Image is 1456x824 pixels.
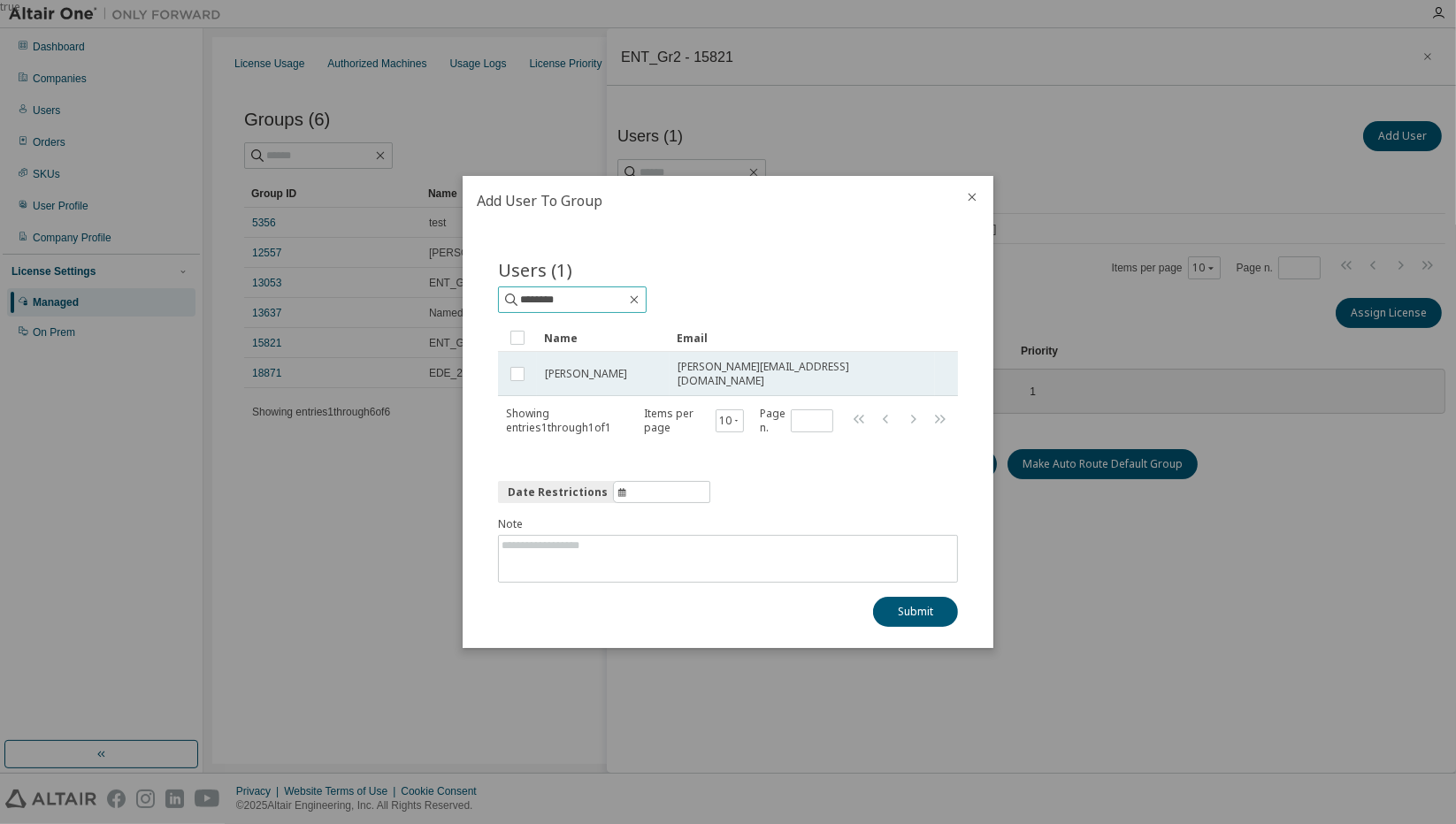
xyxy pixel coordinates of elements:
[760,407,833,435] span: Page n.
[545,367,627,381] span: [PERSON_NAME]
[965,190,979,204] button: close
[544,324,663,352] div: Name
[644,407,744,435] span: Items per page
[506,406,611,435] span: Showing entries 1 through 1 of 1
[498,481,710,503] button: information
[677,324,928,352] div: Email
[498,257,572,282] span: Users (1)
[720,414,740,428] button: 10
[678,360,927,388] span: [PERSON_NAME][EMAIL_ADDRESS][DOMAIN_NAME]
[498,517,958,531] label: Note
[463,176,951,225] h2: Add User To Group
[873,597,958,627] button: Submit
[508,485,608,500] span: Date Restrictions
